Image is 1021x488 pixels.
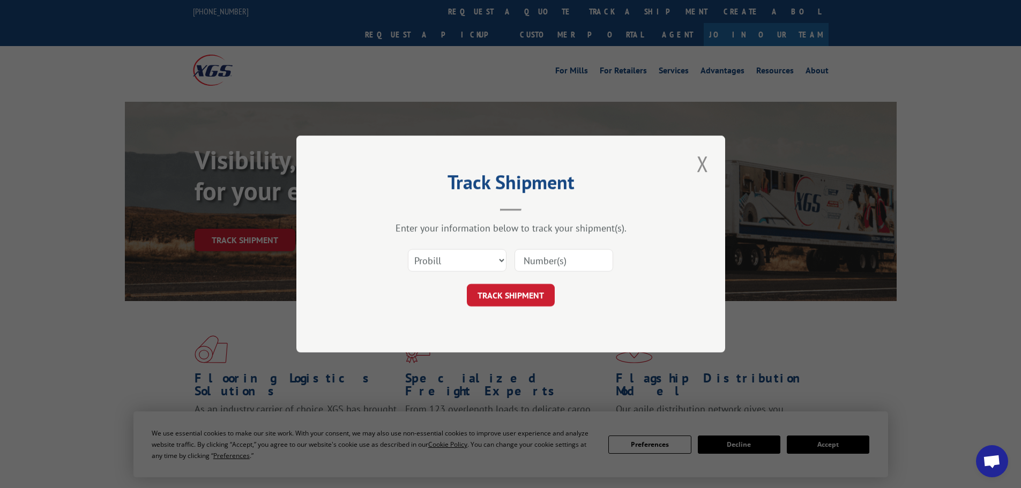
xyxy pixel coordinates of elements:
h2: Track Shipment [350,175,672,195]
button: TRACK SHIPMENT [467,284,555,306]
a: Open chat [976,445,1008,477]
input: Number(s) [515,249,613,272]
button: Close modal [694,149,712,178]
div: Enter your information below to track your shipment(s). [350,222,672,234]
